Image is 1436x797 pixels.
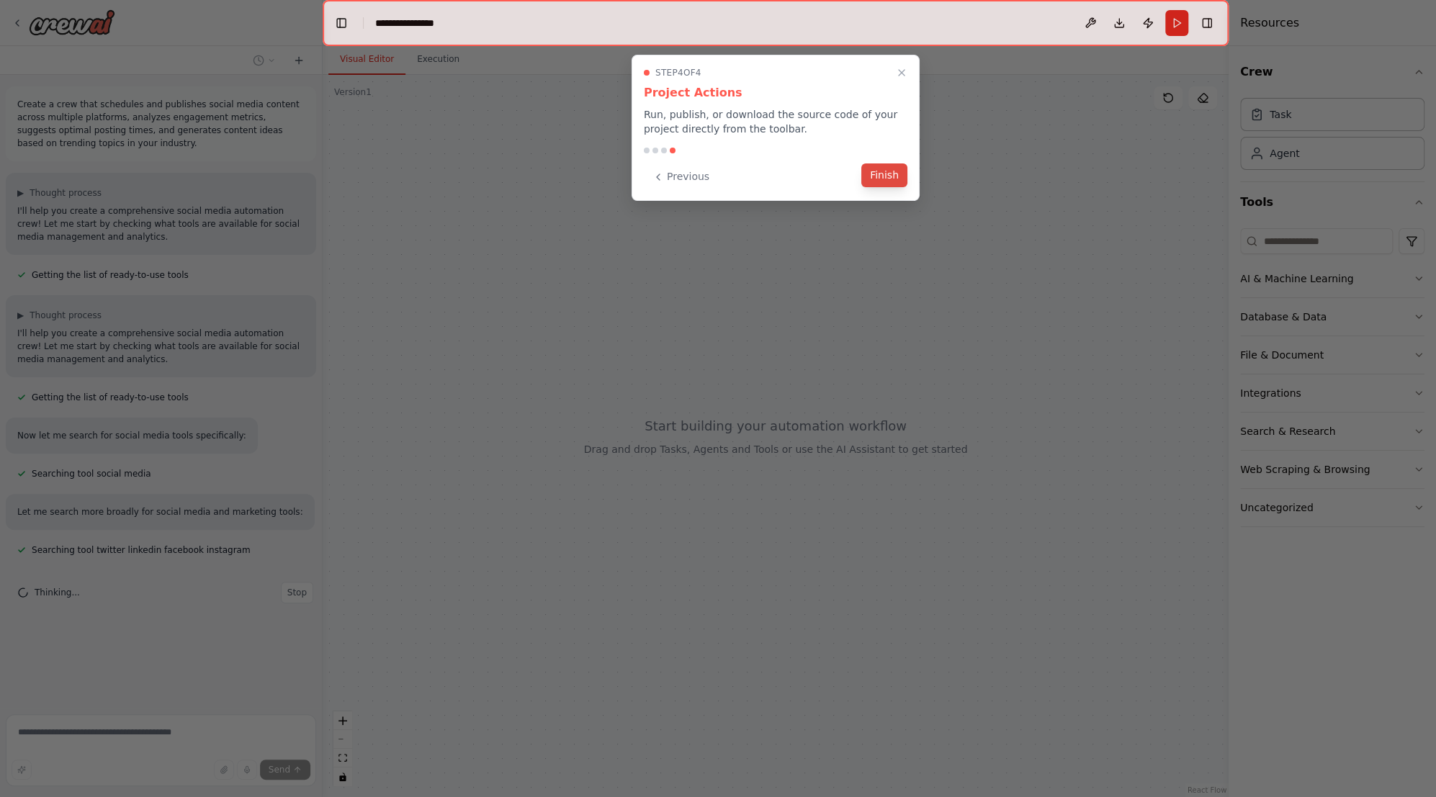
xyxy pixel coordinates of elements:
h3: Project Actions [644,84,907,102]
button: Previous [644,165,718,189]
button: Finish [861,163,907,187]
p: Run, publish, or download the source code of your project directly from the toolbar. [644,107,907,136]
span: Step 4 of 4 [655,67,701,78]
button: Hide left sidebar [331,13,351,33]
button: Close walkthrough [893,64,910,81]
